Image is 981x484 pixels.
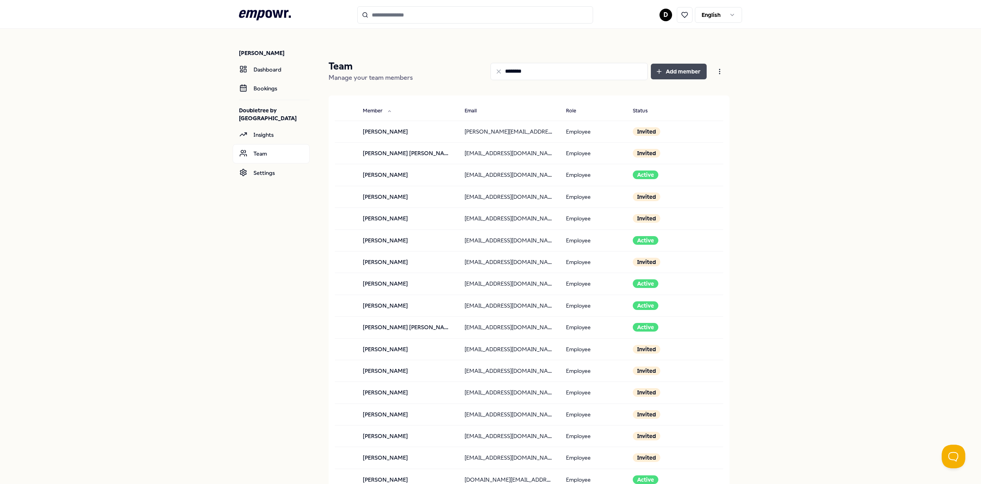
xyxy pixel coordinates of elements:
td: [EMAIL_ADDRESS][DOMAIN_NAME] [458,142,560,164]
td: [PERSON_NAME] [356,425,458,447]
button: Email [458,103,492,119]
input: Search for products, categories or subcategories [357,6,593,24]
td: [PERSON_NAME] [356,295,458,316]
td: [EMAIL_ADDRESS][DOMAIN_NAME] [458,229,560,251]
a: Bookings [233,79,310,98]
a: Settings [233,163,310,182]
td: Employee [560,425,627,447]
td: Employee [560,208,627,229]
td: [PERSON_NAME] [356,338,458,360]
td: Employee [560,121,627,142]
td: Employee [560,295,627,316]
div: Invited [633,214,660,223]
td: [EMAIL_ADDRESS][DOMAIN_NAME] [458,360,560,381]
a: Team [233,144,310,163]
td: [EMAIL_ADDRESS][DOMAIN_NAME] [458,208,560,229]
td: [EMAIL_ADDRESS][DOMAIN_NAME] [458,251,560,273]
div: Active [633,475,658,484]
div: Active [633,170,658,179]
button: Member [356,103,398,119]
td: [EMAIL_ADDRESS][DOMAIN_NAME] [458,273,560,295]
td: [PERSON_NAME] [356,403,458,425]
td: [PERSON_NAME] [356,121,458,142]
td: [EMAIL_ADDRESS][DOMAIN_NAME] [458,403,560,425]
td: [PERSON_NAME] [356,382,458,403]
td: Employee [560,338,627,360]
div: Active [633,323,658,332]
div: Invited [633,127,660,136]
div: Invited [633,367,660,375]
td: [PERSON_NAME] [PERSON_NAME] [356,142,458,164]
td: Employee [560,251,627,273]
p: Doubletree by [GEOGRAPHIC_DATA] [239,106,310,122]
td: [EMAIL_ADDRESS][DOMAIN_NAME] [458,425,560,447]
p: Team [329,60,413,73]
td: Employee [560,360,627,381]
div: Invited [633,149,660,158]
td: [PERSON_NAME] [356,251,458,273]
td: Employee [560,273,627,295]
button: D [660,9,672,21]
div: Active [633,279,658,288]
td: [EMAIL_ADDRESS][DOMAIN_NAME] [458,164,560,186]
a: Insights [233,125,310,144]
button: Add member [651,64,707,79]
div: Invited [633,432,660,440]
a: Dashboard [233,60,310,79]
td: [PERSON_NAME] [356,186,458,207]
td: Employee [560,382,627,403]
div: Invited [633,345,660,354]
td: [PERSON_NAME] [PERSON_NAME] [356,317,458,338]
div: Invited [633,388,660,397]
td: [EMAIL_ADDRESS][DOMAIN_NAME] [458,317,560,338]
span: Manage your team members [329,74,413,81]
td: [PERSON_NAME] [356,164,458,186]
td: [EMAIL_ADDRESS][DOMAIN_NAME] [458,382,560,403]
td: [EMAIL_ADDRESS][DOMAIN_NAME] [458,295,560,316]
div: Invited [633,258,660,266]
iframe: Help Scout Beacon - Open [942,445,965,468]
td: Employee [560,229,627,251]
td: [PERSON_NAME][EMAIL_ADDRESS][PERSON_NAME][DOMAIN_NAME] [458,121,560,142]
button: Open menu [710,64,729,79]
button: Status [626,103,663,119]
p: [PERSON_NAME] [239,49,310,57]
div: Active [633,236,658,245]
td: Employee [560,164,627,186]
td: Employee [560,142,627,164]
div: Invited [633,410,660,419]
td: [EMAIL_ADDRESS][DOMAIN_NAME] [458,338,560,360]
div: Invited [633,192,660,201]
td: Employee [560,317,627,338]
td: [PERSON_NAME] [356,229,458,251]
td: [PERSON_NAME] [356,208,458,229]
td: Employee [560,403,627,425]
td: [EMAIL_ADDRESS][DOMAIN_NAME] [458,186,560,207]
div: Active [633,301,658,310]
td: [PERSON_NAME] [356,273,458,295]
button: Role [560,103,592,119]
td: [PERSON_NAME] [356,360,458,381]
td: Employee [560,186,627,207]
